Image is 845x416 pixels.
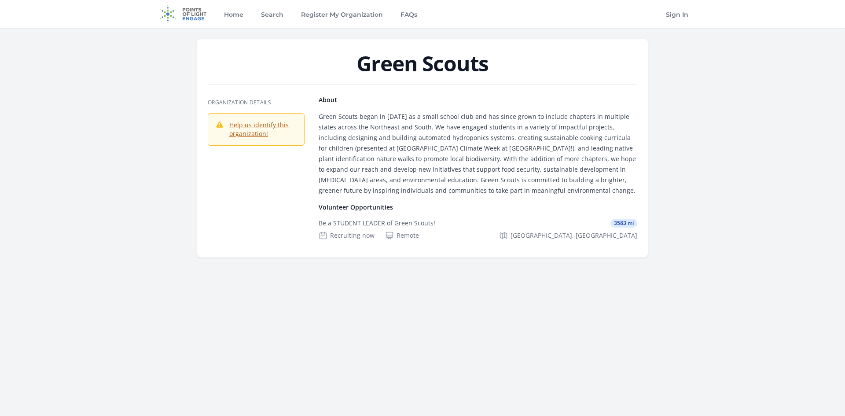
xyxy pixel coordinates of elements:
h4: Volunteer Opportunities [319,203,637,212]
div: Recruiting now [319,231,375,240]
div: Be a STUDENT LEADER of Green Scouts! [319,219,435,228]
a: Be a STUDENT LEADER of Green Scouts! 3583 mi Recruiting now Remote [GEOGRAPHIC_DATA], [GEOGRAPHIC... [315,212,641,247]
span: [GEOGRAPHIC_DATA], [GEOGRAPHIC_DATA] [511,231,637,240]
span: 3583 mi [610,219,637,228]
h3: Organization Details [208,99,305,106]
h1: Green Scouts [208,53,637,74]
p: Green Scouts began in [DATE] as a small school club and has since grown to include chapters in mu... [319,111,637,196]
h4: About [319,96,637,104]
a: Help us identify this organization! [229,121,289,138]
div: Remote [385,231,419,240]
